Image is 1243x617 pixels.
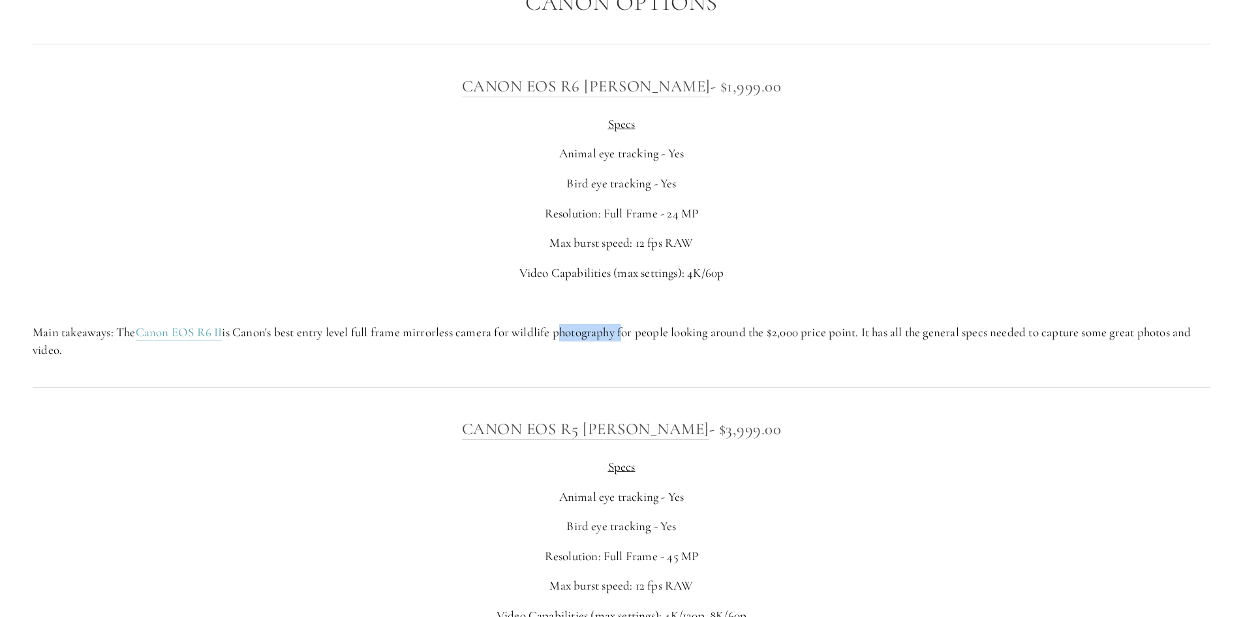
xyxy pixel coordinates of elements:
[462,419,709,440] a: Canon EOS R5 [PERSON_NAME]
[33,488,1210,506] p: Animal eye tracking - Yes
[33,145,1210,163] p: Animal eye tracking - Yes
[33,234,1210,252] p: Max burst speed: 12 fps RAW
[33,73,1210,99] h3: - $1,999.00
[33,175,1210,193] p: Bird eye tracking - Yes
[33,518,1210,535] p: Bird eye tracking - Yes
[33,416,1210,442] h3: - $3,999.00
[462,76,711,97] a: Canon EOS R6 [PERSON_NAME]
[136,324,223,341] a: Canon EOS R6 II
[33,577,1210,595] p: Max burst speed: 12 fps RAW
[33,205,1210,223] p: Resolution: Full Frame - 24 MP
[33,324,1210,358] p: Main takeaways: The is Canon's best entry level full frame mirrorless camera for wildlife photogr...
[33,264,1210,282] p: Video Capabilities (max settings): 4K/60p
[33,548,1210,565] p: Resolution: Full Frame - 45 MP
[608,459,636,474] span: Specs
[608,116,636,131] span: Specs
